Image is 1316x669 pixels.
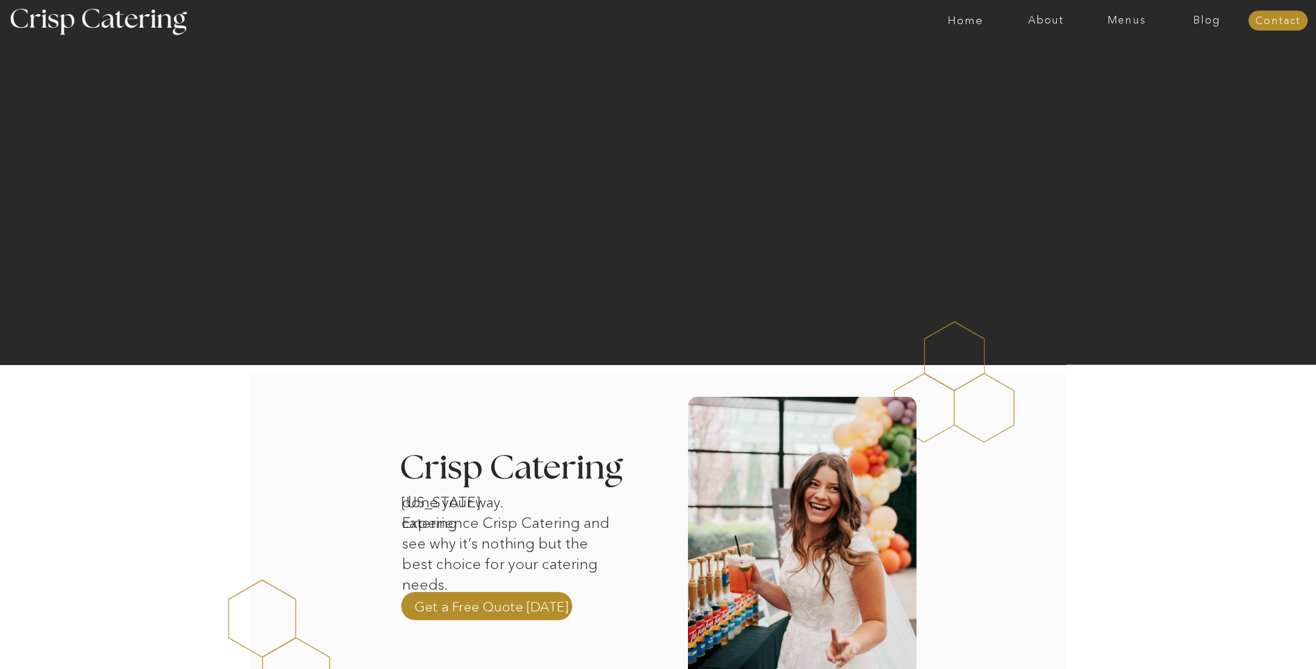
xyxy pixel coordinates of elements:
[1006,15,1086,26] a: About
[1167,15,1247,26] a: Blog
[925,15,1006,26] a: Home
[1248,15,1308,27] a: Contact
[1198,610,1316,669] iframe: podium webchat widget bubble
[1116,484,1316,625] iframe: podium webchat widget prompt
[414,597,569,615] a: Get a Free Quote [DATE]
[402,492,616,567] p: done your way. Experience Crisp Catering and see why it’s nothing but the best choice for your ca...
[401,492,523,507] h1: [US_STATE] catering
[399,451,653,486] h3: Crisp Catering
[1086,15,1167,26] a: Menus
